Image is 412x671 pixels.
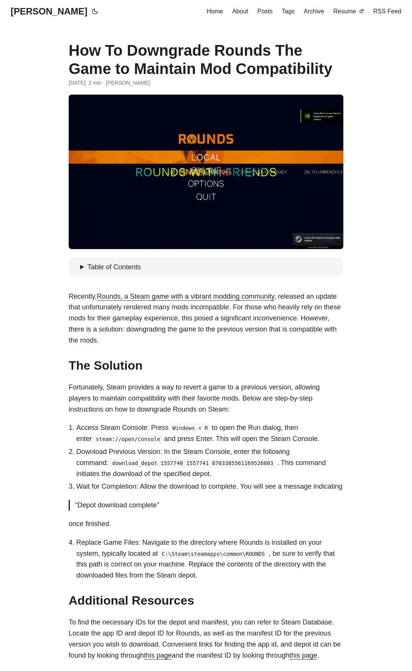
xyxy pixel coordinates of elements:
[76,481,343,492] li: Wait for Completion: Allow the download to complete. You will see a message indicating
[170,423,210,433] code: Windows + R
[110,459,275,468] code: download_depot 1557740 1557741 8703385561169526803
[207,8,223,14] span: Home
[69,79,85,87] span: 2024-03-24 12:50:54 -0400 -0400
[75,500,338,511] p: “Depot download complete”
[87,263,141,271] span: Table of Contents
[159,549,267,558] code: C:\Steam\steamapps\common\ROUNDS
[373,8,401,14] span: RSS Feed
[76,422,343,444] li: Access Steam Console: Press to open the Run dialog, then enter and press Enter. This will open th...
[69,518,343,529] p: once finished.
[76,446,343,479] li: Download Previous Version: In the Steam Console, enter the following command: . This command init...
[282,8,295,14] span: Tags
[289,652,317,659] a: this page
[80,262,340,273] summary: Table of Contents
[93,434,163,444] code: steam://open/console
[76,537,343,581] li: Replace Game Files: Navigate to the directory where Rounds is installed on your system, typically...
[69,79,343,87] div: · 2 min · [PERSON_NAME]
[69,41,343,78] h1: How To Downgrade Rounds The Game to Maintain Mod Compatibility
[97,293,274,300] a: Rounds, a Steam game with a vibrant modding community
[69,382,343,415] p: Fortunately, Steam provides a way to revert a game to a previous version, allowing players to mai...
[69,358,343,373] h2: The Solution
[232,8,248,14] span: About
[69,617,343,661] p: To find the necessary IDs for the depot and manifest, you can refer to Steam Database. Locate the...
[69,291,343,346] p: Recently, , released an update that unfortunately rendered many mods incompatible. For those who ...
[69,593,343,608] h2: Additional Resources
[304,8,324,14] span: Archive
[257,8,273,14] span: Posts
[333,8,356,14] span: Resume
[144,652,172,659] a: this page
